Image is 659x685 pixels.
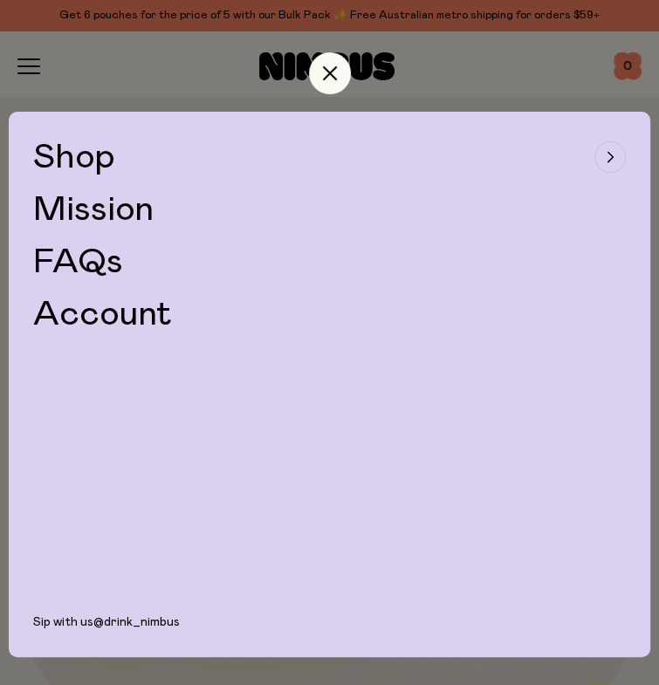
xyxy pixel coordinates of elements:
[33,192,154,227] a: Mission
[33,140,115,175] span: Shop
[33,140,626,175] button: Shop
[9,615,650,657] div: Sip with us
[33,297,172,332] a: Account
[33,244,123,279] a: FAQs
[93,616,180,628] a: @drink_nimbus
